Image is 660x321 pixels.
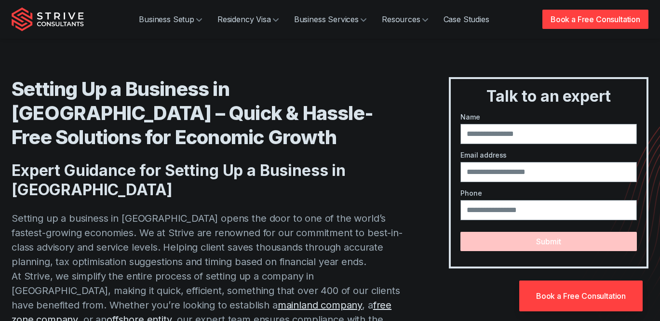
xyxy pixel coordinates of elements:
img: Strive Consultants [12,7,84,31]
label: Phone [460,188,637,198]
a: Business Services [286,10,374,29]
a: mainland company [278,299,362,311]
h3: Talk to an expert [455,87,643,106]
button: Submit [460,232,637,251]
a: Resources [374,10,436,29]
label: Email address [460,150,637,160]
label: Name [460,112,637,122]
a: Residency Visa [210,10,286,29]
h1: Setting Up a Business in [GEOGRAPHIC_DATA] – Quick & Hassle-Free Solutions for Economic Growth [12,77,410,149]
a: Book a Free Consultation [519,281,643,311]
a: Book a Free Consultation [542,10,648,29]
h2: Expert Guidance for Setting Up a Business in [GEOGRAPHIC_DATA] [12,161,410,200]
a: Case Studies [436,10,497,29]
a: Business Setup [131,10,210,29]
